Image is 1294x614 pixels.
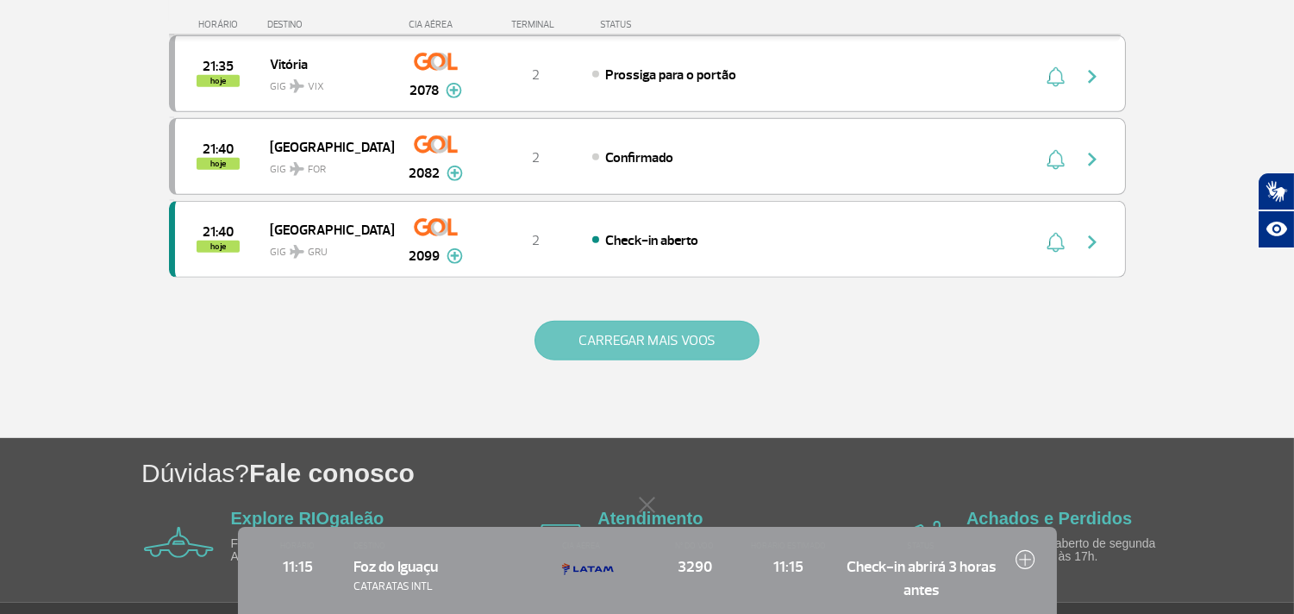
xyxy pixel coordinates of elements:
h1: Dúvidas? [141,455,1294,491]
a: Achados e Perdidos [966,509,1132,528]
span: 2025-08-24 21:35:00 [203,60,234,72]
img: airplane icon [541,524,581,560]
button: Abrir tradutor de língua de sinais. [1258,172,1294,210]
button: CARREGAR MAIS VOOS [534,321,760,360]
img: mais-info-painel-voo.svg [447,166,463,181]
span: 3290 [656,555,733,578]
span: HORÁRIO ESTIMADO [750,540,827,552]
span: Fale conosco [249,459,415,487]
a: Atendimento [597,509,703,528]
span: GIG [270,70,380,95]
div: HORÁRIO [174,19,268,30]
span: DESTINO [353,540,546,552]
span: 2 [532,66,540,84]
span: 11:15 [750,555,827,578]
img: destiny_airplane.svg [290,162,304,176]
a: Explore RIOgaleão [231,509,384,528]
span: FOR [308,162,326,178]
img: seta-direita-painel-voo.svg [1082,66,1103,87]
img: airplane icon [908,521,950,564]
button: Abrir recursos assistivos. [1258,210,1294,248]
img: sino-painel-voo.svg [1047,149,1065,170]
span: 2025-08-24 21:40:00 [203,143,234,155]
span: Nº DO VOO [656,540,733,552]
img: mais-info-painel-voo.svg [446,83,462,98]
span: 11:15 [259,555,336,578]
span: VIX [308,79,324,95]
span: hoje [197,158,240,170]
span: 2082 [409,163,440,184]
span: Foz do Iguaçu [353,557,438,576]
span: 2025-08-24 21:40:00 [203,226,234,238]
span: [GEOGRAPHIC_DATA] [270,135,380,158]
div: DESTINO [267,19,393,30]
span: STATUS [844,540,997,552]
span: Check-in abrirá 3 horas antes [844,555,997,601]
span: 2 [532,149,540,166]
span: Prossiga para o portão [605,66,736,84]
img: mais-info-painel-voo.svg [447,248,463,264]
span: Check-in aberto [605,232,698,249]
img: destiny_airplane.svg [290,79,304,93]
span: GIG [270,153,380,178]
img: seta-direita-painel-voo.svg [1082,232,1103,253]
span: Vitória [270,53,380,75]
span: 2099 [409,246,440,266]
span: hoje [197,241,240,253]
span: 2078 [409,80,439,101]
div: STATUS [591,19,732,30]
span: HORÁRIO [259,540,336,552]
span: hoje [197,75,240,87]
img: sino-painel-voo.svg [1047,66,1065,87]
img: seta-direita-painel-voo.svg [1082,149,1103,170]
span: [GEOGRAPHIC_DATA] [270,218,380,241]
img: destiny_airplane.svg [290,245,304,259]
span: Confirmado [605,149,673,166]
img: sino-painel-voo.svg [1047,232,1065,253]
span: CATARATAS INTL [353,579,546,595]
span: 2 [532,232,540,249]
div: CIA AÉREA [393,19,479,30]
span: GRU [308,245,328,260]
span: GIG [270,235,380,260]
div: TERMINAL [479,19,591,30]
div: Plugin de acessibilidade da Hand Talk. [1258,172,1294,248]
span: CIA AÉREA [562,540,639,552]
